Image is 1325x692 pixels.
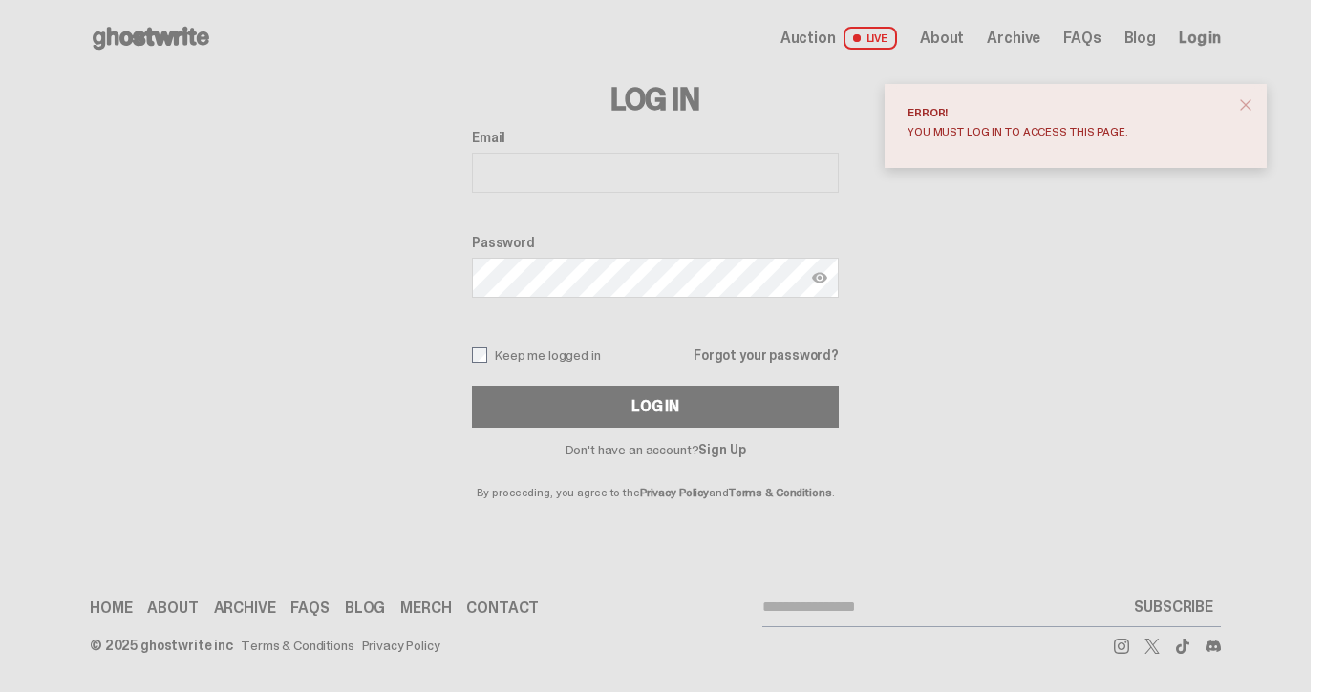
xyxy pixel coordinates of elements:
a: Home [90,600,132,616]
a: Terms & Conditions [241,639,353,652]
p: By proceeding, you agree to the and . [472,456,839,498]
img: Show password [812,270,827,285]
label: Email [472,130,839,145]
span: Auction [780,31,836,46]
label: Password [472,235,839,250]
a: About [147,600,198,616]
a: Auction LIVE [780,27,897,50]
label: Keep me logged in [472,347,601,363]
button: Log In [472,386,839,428]
button: close [1229,88,1263,122]
a: Blog [1124,31,1156,46]
div: © 2025 ghostwrite inc [90,639,233,652]
div: Error! [908,107,1229,118]
a: FAQs [1063,31,1101,46]
a: Archive [987,31,1040,46]
a: Merch [400,600,451,616]
a: Contact [466,600,539,616]
input: Keep me logged in [472,347,487,363]
a: Log in [1179,31,1221,46]
div: Log In [631,399,679,414]
a: Archive [214,600,276,616]
a: Sign Up [698,441,745,458]
a: Blog [345,600,385,616]
h3: Log In [472,84,839,115]
a: Forgot your password? [694,348,839,362]
button: SUBSCRIBE [1126,588,1221,626]
a: Terms & Conditions [729,485,832,500]
a: About [920,31,964,46]
a: FAQs [290,600,329,616]
p: Don't have an account? [472,443,839,456]
a: Privacy Policy [362,639,440,652]
span: LIVE [844,27,898,50]
a: Privacy Policy [640,485,709,500]
div: You must log in to access this page. [908,126,1229,137]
